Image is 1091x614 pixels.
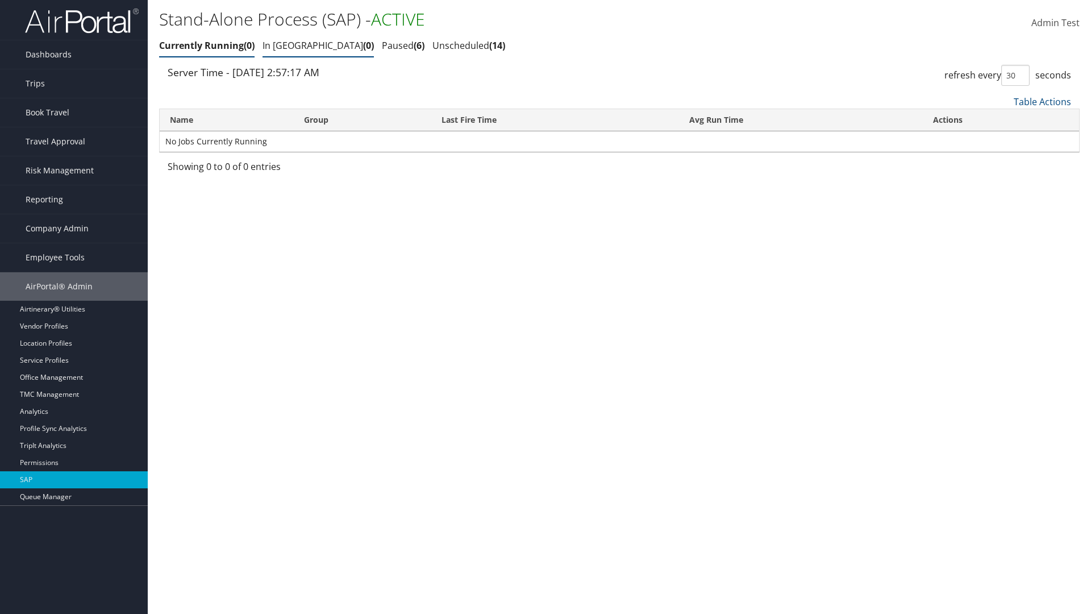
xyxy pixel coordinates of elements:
[26,40,72,69] span: Dashboards
[26,156,94,185] span: Risk Management
[382,39,424,52] a: Paused6
[26,127,85,156] span: Travel Approval
[944,69,1001,81] span: refresh every
[1031,16,1080,29] span: Admin Test
[923,109,1079,131] th: Actions
[26,272,93,301] span: AirPortal® Admin
[363,39,374,52] span: 0
[168,160,381,179] div: Showing 0 to 0 of 0 entries
[26,243,85,272] span: Employee Tools
[432,39,505,52] a: Unscheduled14
[26,185,63,214] span: Reporting
[160,131,1079,152] td: No Jobs Currently Running
[294,109,431,131] th: Group: activate to sort column ascending
[1035,69,1071,81] span: seconds
[159,39,255,52] a: Currently Running0
[1014,96,1071,108] a: Table Actions
[26,69,45,98] span: Trips
[168,65,611,80] div: Server Time - [DATE] 2:57:17 AM
[371,7,425,31] span: ACTIVE
[26,214,89,243] span: Company Admin
[26,98,69,127] span: Book Travel
[1031,6,1080,41] a: Admin Test
[679,109,923,131] th: Avg Run Time: activate to sort column ascending
[244,39,255,52] span: 0
[159,7,773,31] h1: Stand-Alone Process (SAP) -
[414,39,424,52] span: 6
[25,7,139,34] img: airportal-logo.png
[489,39,505,52] span: 14
[160,109,294,131] th: Name: activate to sort column ascending
[263,39,374,52] a: In [GEOGRAPHIC_DATA]0
[431,109,679,131] th: Last Fire Time: activate to sort column ascending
